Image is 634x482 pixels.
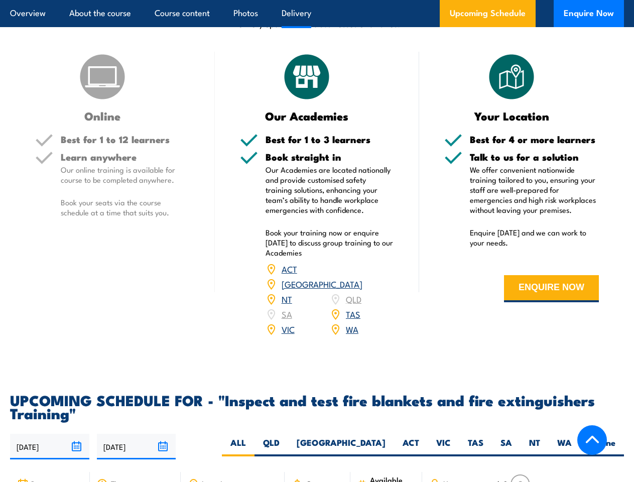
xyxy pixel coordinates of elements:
[282,278,362,290] a: [GEOGRAPHIC_DATA]
[97,434,176,459] input: To date
[10,434,89,459] input: From date
[10,393,624,419] h2: UPCOMING SCHEDULE FOR - "Inspect and test fire blankets and fire extinguishers Training"
[266,227,395,258] p: Book your training now or enquire [DATE] to discuss group training to our Academies
[470,135,599,144] h5: Best for 4 or more learners
[282,263,297,275] a: ACT
[470,227,599,248] p: Enquire [DATE] and we can work to your needs.
[521,437,549,456] label: NT
[255,437,288,456] label: QLD
[428,437,459,456] label: VIC
[288,437,394,456] label: [GEOGRAPHIC_DATA]
[492,437,521,456] label: SA
[282,323,295,335] a: VIC
[470,152,599,162] h5: Talk to us for a solution
[444,110,579,122] h3: Your Location
[61,197,190,217] p: Book your seats via the course schedule at a time that suits you.
[240,110,374,122] h3: Our Academies
[35,110,170,122] h3: Online
[61,135,190,144] h5: Best for 1 to 12 learners
[61,152,190,162] h5: Learn anywhere
[222,437,255,456] label: ALL
[549,437,580,456] label: WA
[282,293,292,305] a: NT
[266,165,395,215] p: Our Academies are located nationally and provide customised safety training solutions, enhancing ...
[61,165,190,185] p: Our online training is available for course to be completed anywhere.
[266,152,395,162] h5: Book straight in
[459,437,492,456] label: TAS
[504,275,599,302] button: ENQUIRE NOW
[266,135,395,144] h5: Best for 1 to 3 learners
[470,165,599,215] p: We offer convenient nationwide training tailored to you, ensuring your staff are well-prepared fo...
[346,323,358,335] a: WA
[346,308,360,320] a: TAS
[394,437,428,456] label: ACT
